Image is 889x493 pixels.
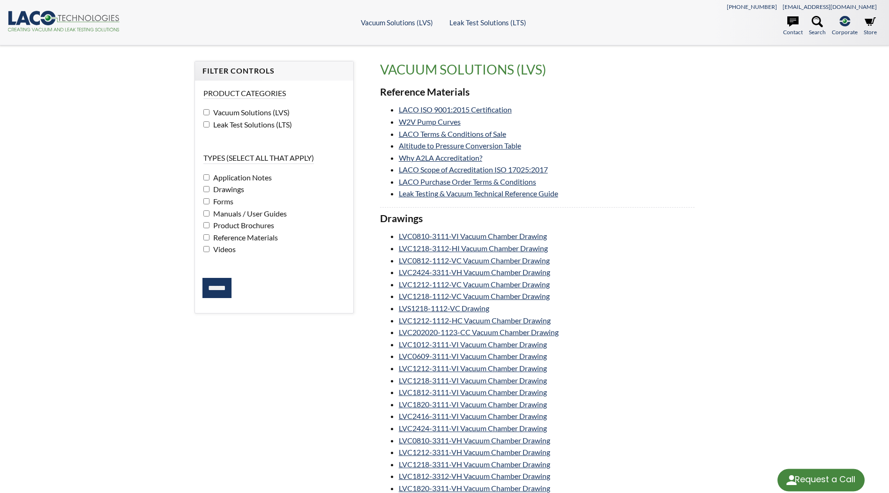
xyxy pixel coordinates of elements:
[399,280,550,289] a: LVC1212-1112-VC Vacuum Chamber Drawing
[399,460,550,469] a: LVC1218-3311-VH Vacuum Chamber Drawing
[203,198,209,204] input: Forms
[783,3,877,10] a: [EMAIL_ADDRESS][DOMAIN_NAME]
[864,16,877,37] a: Store
[399,340,547,349] a: LVC1012-3111-VI Vacuum Chamber Drawing
[399,424,547,433] a: LVC2424-3111-VI Vacuum Chamber Drawing
[399,189,558,198] a: Leak Testing & Vacuum Technical Reference Guide
[399,376,547,385] a: LVC1218-3111-VI Vacuum Chamber Drawing
[380,86,695,99] h3: Reference Materials
[361,18,433,27] a: Vacuum Solutions (LVS)
[211,185,244,194] span: Drawings
[203,246,209,252] input: Videos
[399,165,548,174] a: LACO Scope of Accreditation ISO 17025:2017
[203,234,209,240] input: Reference Materials
[399,388,547,396] a: LVC1812-3111-VI Vacuum Chamber Drawing
[399,411,547,420] a: LVC2416-3111-VI Vacuum Chamber Drawing
[203,109,209,115] input: Vacuum Solutions (LVS)
[399,153,482,162] a: Why A2LA Accreditation?
[203,210,209,217] input: Manuals / User Guides
[399,268,550,276] a: LVC2424-3311-VH Vacuum Chamber Drawing
[203,153,314,164] legend: Types (select all that apply)
[784,472,799,487] img: round button
[399,400,547,409] a: LVC1820-3111-VI Vacuum Chamber Drawing
[202,66,345,76] h4: Filter Controls
[203,186,209,192] input: Drawings
[399,141,521,150] a: Altitude to Pressure Conversion Table
[211,233,278,242] span: Reference Materials
[809,16,826,37] a: Search
[399,351,547,360] a: LVC0609-3111-VI Vacuum Chamber Drawing
[399,177,536,186] a: LACO Purchase Order Terms & Conditions
[399,436,550,445] a: LVC0810-3311-VH Vacuum Chamber Drawing
[211,173,272,182] span: Application Notes
[203,121,209,127] input: Leak Test Solutions (LTS)
[211,120,292,129] span: Leak Test Solutions (LTS)
[399,471,550,480] a: LVC1812-3312-VH Vacuum Chamber Drawing
[783,16,803,37] a: Contact
[211,245,236,254] span: Videos
[399,244,548,253] a: LVC1218-3112-HI Vacuum Chamber Drawing
[399,129,506,138] a: LACO Terms & Conditions of Sale
[727,3,777,10] a: [PHONE_NUMBER]
[399,232,547,240] a: LVC0810-3111-VI Vacuum Chamber Drawing
[832,28,858,37] span: Corporate
[399,316,551,325] a: LVC1212-1112-HC Vacuum Chamber Drawing
[399,328,559,336] a: LVC202020-1123-CC Vacuum Chamber Drawing
[211,108,290,117] span: Vacuum Solutions (LVS)
[399,256,550,265] a: LVC0812-1112-VC Vacuum Chamber Drawing
[449,18,526,27] a: Leak Test Solutions (LTS)
[399,484,550,493] a: LVC1820-3311-VH Vacuum Chamber Drawing
[777,469,865,491] div: Request a Call
[380,61,546,77] span: translation missing: en.product_groups.Vacuum Solutions (LVS)
[203,222,209,228] input: Product Brochures
[211,197,233,206] span: Forms
[399,291,550,300] a: LVC1218-1112-VC Vacuum Chamber Drawing
[399,105,512,114] a: LACO ISO 9001:2015 Certification
[211,221,274,230] span: Product Brochures
[211,209,287,218] span: Manuals / User Guides
[399,364,547,373] a: LVC1212-3111-VI Vacuum Chamber Drawing
[380,212,695,225] h3: Drawings
[203,174,209,180] input: Application Notes
[203,88,286,99] legend: Product Categories
[399,117,461,126] a: W2V Pump Curves
[795,469,855,490] div: Request a Call
[399,448,550,456] a: LVC1212-3311-VH Vacuum Chamber Drawing
[399,304,489,313] a: LVS1218-1112-VC Drawing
